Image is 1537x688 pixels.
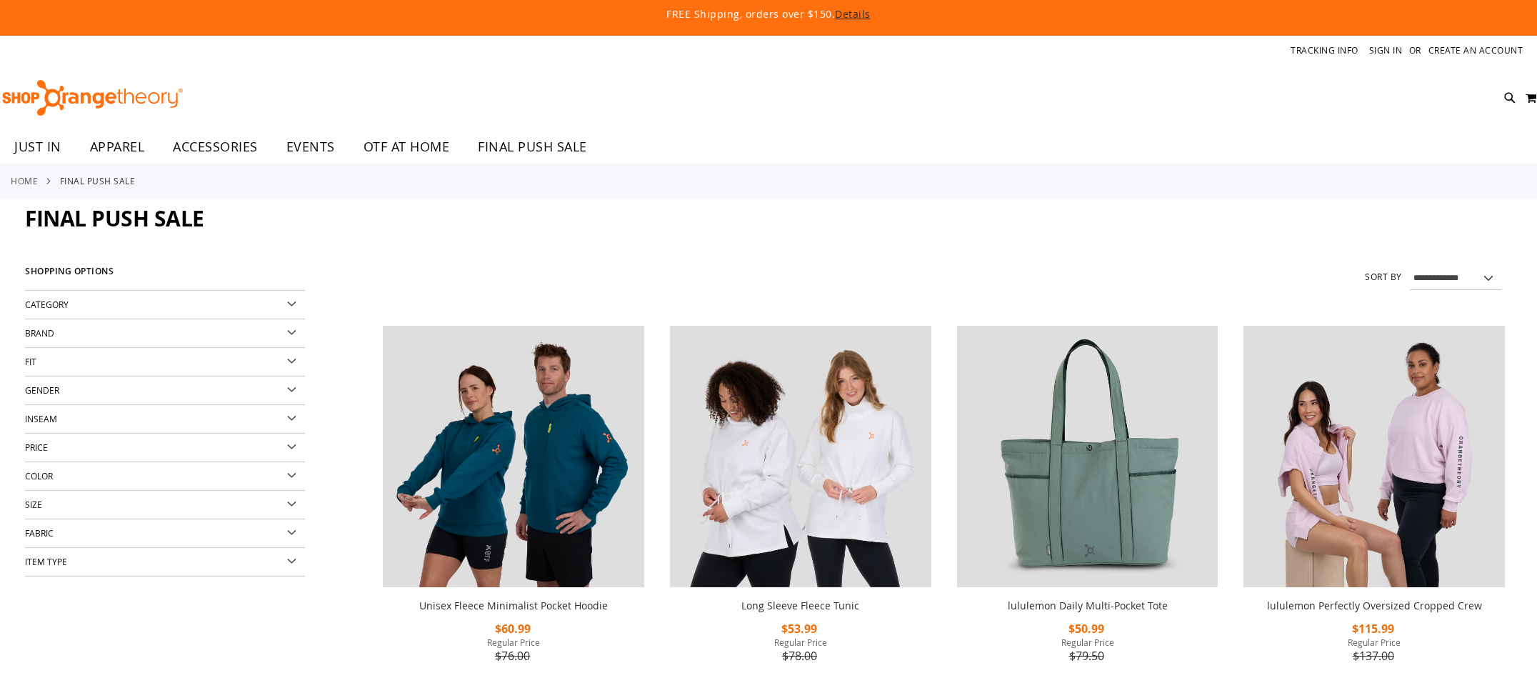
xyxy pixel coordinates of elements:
[25,377,305,405] div: Gender
[25,299,69,310] span: Category
[1365,271,1402,283] label: Sort By
[835,7,871,21] a: Details
[25,260,305,291] strong: Shopping Options
[25,434,305,462] div: Price
[25,413,57,424] span: Inseam
[383,326,644,587] img: Unisex Fleece Minimalist Pocket Hoodie
[495,648,532,664] span: $76.00
[1008,599,1168,612] a: lululemon Daily Multi-Pocket Tote
[76,131,159,164] a: APPAREL
[383,326,644,590] a: Unisex Fleece Minimalist Pocket Hoodie
[1428,44,1523,56] a: Create an Account
[14,131,61,163] span: JUST IN
[25,405,305,434] div: Inseam
[173,131,258,163] span: ACCESSORIES
[60,174,136,187] strong: FINAL PUSH SALE
[25,327,54,339] span: Brand
[781,621,819,637] span: $53.99
[159,131,272,164] a: ACCESSORIES
[383,637,644,648] span: Regular Price
[1267,599,1482,612] a: lululemon Perfectly Oversized Cropped Crew
[25,556,67,567] span: Item Type
[419,599,608,612] a: Unisex Fleece Minimalist Pocket Hoodie
[25,462,305,491] div: Color
[25,348,305,377] div: Fit
[25,442,48,453] span: Price
[670,326,931,587] img: Product image for Fleece Long Sleeve
[25,319,305,348] div: Brand
[25,519,305,548] div: Fabric
[1353,648,1396,664] span: $137.00
[286,131,335,163] span: EVENTS
[782,648,819,664] span: $78.00
[25,356,36,367] span: Fit
[1068,621,1106,637] span: $50.99
[1369,44,1403,56] a: Sign In
[957,637,1218,648] span: Regular Price
[364,131,450,163] span: OTF AT HOME
[90,131,145,163] span: APPAREL
[1243,326,1505,587] img: lululemon Perfectly Oversized Cropped Crew
[25,291,305,319] div: Category
[25,499,42,510] span: Size
[1291,44,1358,56] a: Tracking Info
[11,174,38,187] a: Home
[25,527,54,539] span: Fabric
[25,491,305,519] div: Size
[741,599,859,612] a: Long Sleeve Fleece Tunic
[478,131,587,163] span: FINAL PUSH SALE
[1243,637,1505,648] span: Regular Price
[464,131,601,163] a: FINAL PUSH SALE
[1069,648,1106,664] span: $79.50
[25,548,305,577] div: Item Type
[957,326,1218,587] img: lululemon Daily Multi-Pocket Tote
[495,621,533,637] span: $60.99
[670,637,931,648] span: Regular Price
[670,326,931,590] a: Product image for Fleece Long Sleeve
[1352,621,1396,637] span: $115.99
[340,7,1197,21] p: FREE Shipping, orders over $150.
[25,204,204,233] span: FINAL PUSH SALE
[272,131,349,164] a: EVENTS
[957,326,1218,590] a: lululemon Daily Multi-Pocket Tote
[349,131,464,164] a: OTF AT HOME
[25,470,53,482] span: Color
[1243,326,1505,590] a: lululemon Perfectly Oversized Cropped Crew
[25,384,59,396] span: Gender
